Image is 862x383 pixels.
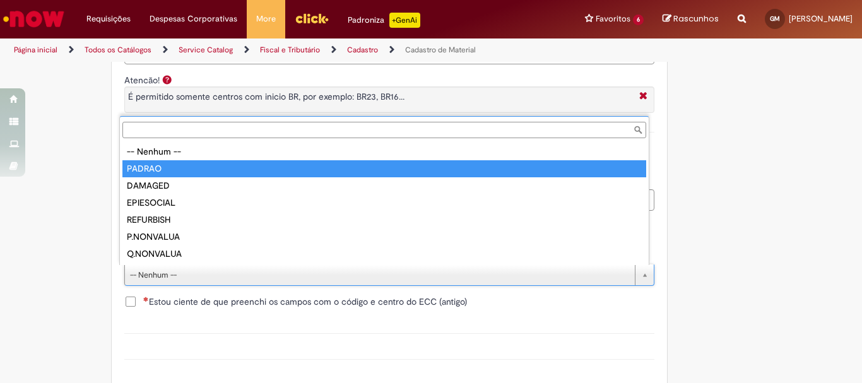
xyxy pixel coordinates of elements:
[122,211,646,228] div: REFURBISH
[122,228,646,245] div: P.NONVALUA
[122,160,646,177] div: PADRAO
[122,245,646,262] div: Q.NONVALUA
[122,194,646,211] div: EPIESOCIAL
[122,177,646,194] div: DAMAGED
[122,143,646,160] div: -- Nenhum --
[120,141,649,265] ul: Tipo de Avaliação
